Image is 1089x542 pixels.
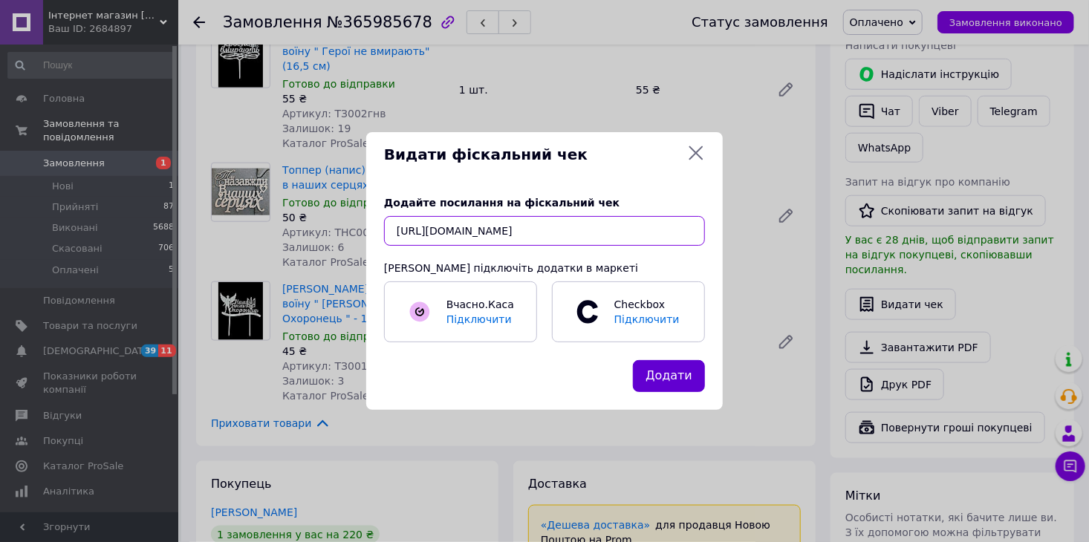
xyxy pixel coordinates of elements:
[446,313,512,325] span: Підключити
[384,261,705,275] div: [PERSON_NAME] підключіть додатки в маркеті
[384,197,620,209] span: Додайте посилання на фіскальний чек
[607,297,689,327] span: Checkbox
[633,360,705,392] button: Додати
[384,144,681,166] span: Видати фіскальний чек
[614,313,680,325] span: Підключити
[384,216,705,246] input: URL чека
[552,281,705,342] a: CheckboxПідключити
[446,298,514,310] span: Вчасно.Каса
[384,281,537,342] a: Вчасно.КасаПідключити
